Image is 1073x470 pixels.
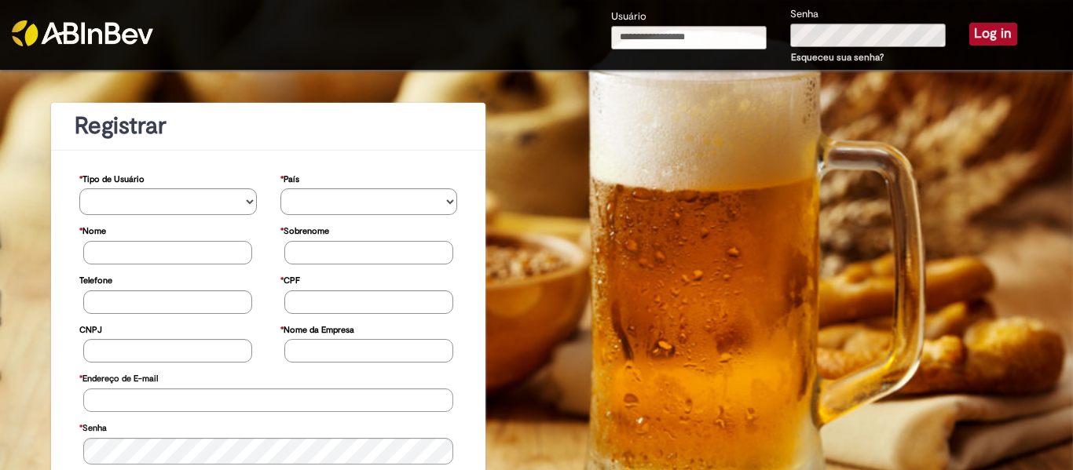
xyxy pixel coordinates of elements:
label: CPF [280,268,300,290]
label: Telefone [79,268,112,290]
label: Usuário [611,9,646,24]
img: ABInbev-white.png [12,20,153,46]
label: Nome [79,218,106,241]
label: CNPJ [79,317,102,340]
h1: Registrar [75,113,462,139]
label: Senha [79,415,107,438]
label: Tipo de Usuário [79,166,145,189]
button: Log in [969,23,1017,45]
label: Endereço de E-mail [79,366,158,388]
a: Esqueceu sua senha? [791,51,884,64]
label: Senha [790,7,818,22]
label: Sobrenome [280,218,329,241]
label: Nome da Empresa [280,317,354,340]
label: País [280,166,299,189]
